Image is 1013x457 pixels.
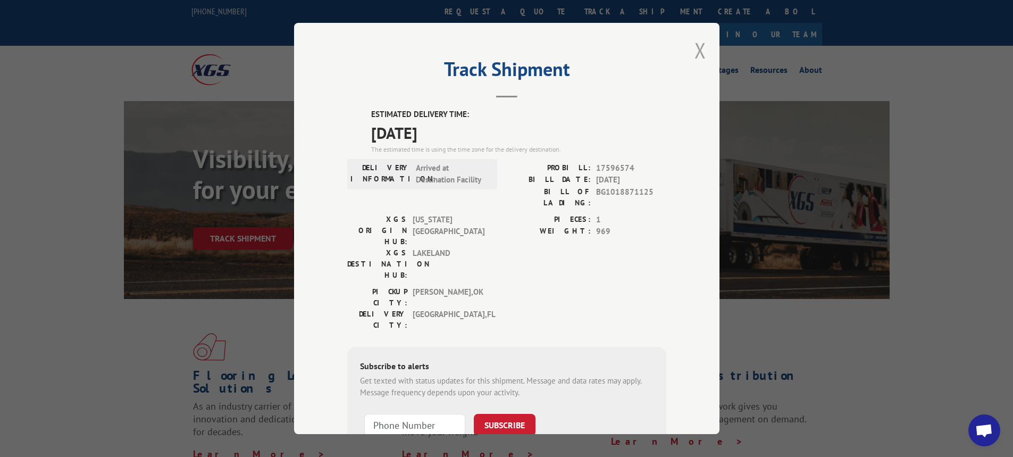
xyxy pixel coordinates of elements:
div: Open chat [968,414,1000,446]
button: SUBSCRIBE [474,414,535,436]
div: Get texted with status updates for this shipment. Message and data rates may apply. Message frequ... [360,375,654,399]
span: [DATE] [596,174,666,186]
span: [DATE] [371,121,666,145]
button: Close modal [694,36,706,64]
label: XGS DESTINATION HUB: [347,247,407,281]
span: 969 [596,226,666,238]
label: WEIGHT: [507,226,591,238]
span: LAKELAND [413,247,484,281]
span: [US_STATE][GEOGRAPHIC_DATA] [413,214,484,247]
label: BILL DATE: [507,174,591,186]
label: DELIVERY INFORMATION: [350,162,411,186]
label: PROBILL: [507,162,591,175]
span: 1 [596,214,666,226]
div: The estimated time is using the time zone for the delivery destination. [371,145,666,154]
label: BILL OF LADING: [507,186,591,209]
h2: Track Shipment [347,62,666,82]
label: XGS ORIGIN HUB: [347,214,407,247]
input: Phone Number [364,414,465,436]
label: ESTIMATED DELIVERY TIME: [371,109,666,121]
label: DELIVERY CITY: [347,309,407,331]
span: 17596574 [596,162,666,175]
span: Arrived at Destination Facility [416,162,488,186]
label: PICKUP CITY: [347,286,407,309]
div: Subscribe to alerts [360,360,654,375]
span: [PERSON_NAME] , OK [413,286,484,309]
span: BG1018871125 [596,186,666,209]
span: [GEOGRAPHIC_DATA] , FL [413,309,484,331]
label: PIECES: [507,214,591,226]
